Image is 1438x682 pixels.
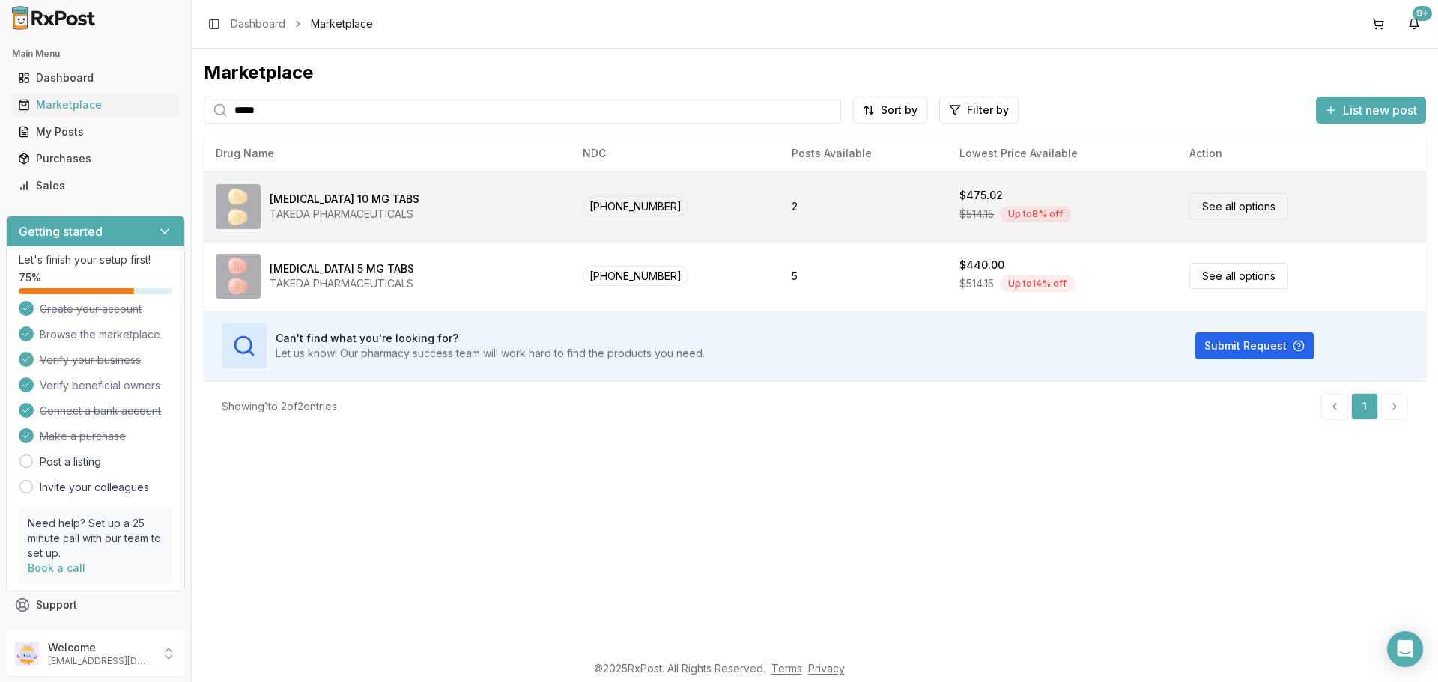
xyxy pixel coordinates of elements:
th: Lowest Price Available [947,136,1177,171]
button: List new post [1316,97,1426,124]
span: $514.15 [959,276,994,291]
div: Marketplace [18,97,173,112]
button: Submit Request [1195,332,1314,359]
span: 75 % [19,270,41,285]
span: Verify your business [40,353,141,368]
button: 9+ [1402,12,1426,36]
p: Let us know! Our pharmacy success team will work hard to find the products you need. [276,346,705,361]
span: [PHONE_NUMBER] [583,266,688,286]
th: Action [1177,136,1426,171]
div: [MEDICAL_DATA] 10 MG TABS [270,192,419,207]
h2: Main Menu [12,48,179,60]
img: User avatar [15,642,39,666]
button: Sort by [853,97,927,124]
h3: Getting started [19,222,103,240]
p: Welcome [48,640,152,655]
div: Showing 1 to 2 of 2 entries [222,399,337,414]
span: Verify beneficial owners [40,378,160,393]
a: Sales [12,172,179,199]
p: Let's finish your setup first! [19,252,172,267]
button: Feedback [6,618,185,645]
div: $475.02 [959,188,1003,203]
a: Invite your colleagues [40,480,149,495]
div: Purchases [18,151,173,166]
th: Posts Available [780,136,947,171]
a: My Posts [12,118,179,145]
div: Up to 8 % off [1000,206,1071,222]
a: Marketplace [12,91,179,118]
span: Marketplace [311,16,373,31]
p: Need help? Set up a 25 minute call with our team to set up. [28,516,163,561]
th: NDC [571,136,780,171]
div: TAKEDA PHARMACEUTICALS [270,276,414,291]
span: Create your account [40,302,142,317]
span: [PHONE_NUMBER] [583,196,688,216]
div: Up to 14 % off [1000,275,1075,292]
button: Filter by [939,97,1019,124]
a: Purchases [12,145,179,172]
a: List new post [1316,104,1426,119]
a: See all options [1189,193,1288,219]
a: Dashboard [231,16,285,31]
span: Feedback [36,624,87,639]
div: $440.00 [959,258,1004,273]
p: [EMAIL_ADDRESS][DOMAIN_NAME] [48,655,152,667]
span: Browse the marketplace [40,327,160,342]
a: See all options [1189,263,1288,289]
img: RxPost Logo [6,6,102,30]
span: Sort by [881,103,917,118]
a: Post a listing [40,454,101,469]
span: Connect a bank account [40,404,161,418]
td: 2 [780,171,947,241]
span: List new post [1343,101,1417,119]
img: Trintellix 10 MG TABS [216,184,261,229]
span: $514.15 [959,207,994,222]
a: 1 [1351,393,1378,420]
a: Terms [771,662,802,675]
h3: Can't find what you're looking for? [276,331,705,346]
button: My Posts [6,120,185,144]
a: Privacy [808,662,845,675]
td: 5 [780,241,947,311]
a: Book a call [28,561,85,574]
div: 9+ [1413,6,1432,21]
div: [MEDICAL_DATA] 5 MG TABS [270,261,414,276]
a: Dashboard [12,64,179,91]
button: Purchases [6,147,185,171]
div: My Posts [18,124,173,139]
span: Filter by [967,103,1009,118]
nav: pagination [1321,393,1408,420]
button: Sales [6,174,185,198]
div: Dashboard [18,70,173,85]
span: Make a purchase [40,429,126,444]
button: Support [6,591,185,618]
button: Dashboard [6,66,185,90]
div: Open Intercom Messenger [1387,631,1423,667]
nav: breadcrumb [231,16,373,31]
img: Trintellix 5 MG TABS [216,254,261,299]
th: Drug Name [204,136,571,171]
div: Sales [18,178,173,193]
button: Marketplace [6,93,185,117]
div: TAKEDA PHARMACEUTICALS [270,207,419,222]
div: Marketplace [204,61,1426,85]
